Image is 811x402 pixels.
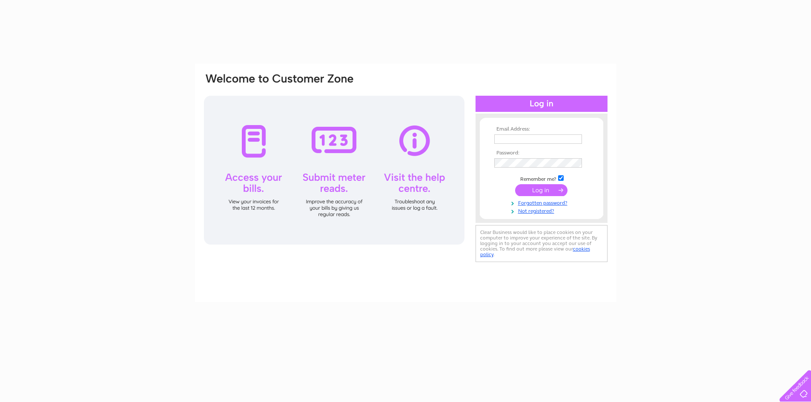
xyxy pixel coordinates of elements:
[480,246,590,257] a: cookies policy
[476,225,608,262] div: Clear Business would like to place cookies on your computer to improve your experience of the sit...
[492,174,591,182] td: Remember me?
[492,150,591,156] th: Password:
[494,206,591,214] a: Not registered?
[492,126,591,132] th: Email Address:
[515,184,567,196] input: Submit
[494,198,591,206] a: Forgotten password?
